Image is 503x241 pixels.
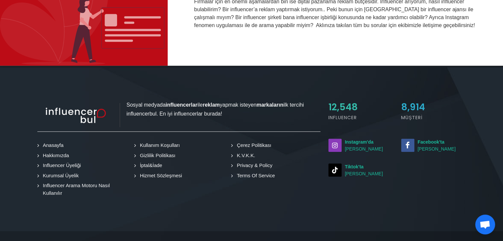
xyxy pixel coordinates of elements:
a: Hizmet Sözleşmesi [136,172,183,180]
div: Açık sohbet [475,215,495,234]
strong: markaların [257,102,283,108]
a: K.V.K.K. [233,152,256,159]
h5: Müşteri [401,114,466,121]
a: İptal&İade [136,162,163,169]
a: Hakkımızda [39,152,70,159]
small: [PERSON_NAME] [328,139,393,153]
a: Anasayfa [39,142,65,149]
a: Tiktok'ta[PERSON_NAME] [328,163,393,177]
a: Privacy & Policy [233,162,273,169]
a: Instagram'da[PERSON_NAME] [328,139,393,153]
a: Çerez Politikası [233,142,272,149]
small: [PERSON_NAME] [328,163,393,177]
a: Gizlilik Politikası [136,152,177,159]
a: Facebook'ta[PERSON_NAME] [401,139,466,153]
a: Influencer Arama Motoru Nasıl Kullanılır [39,182,126,197]
strong: influencerlar [166,102,197,108]
a: Influencer Üyeliği [39,162,82,169]
strong: reklam [203,102,220,108]
strong: Instagram'da [345,139,374,145]
strong: Tiktok'ta [345,164,364,169]
strong: Facebook'ta [418,139,444,145]
img: influencer_light.png [37,103,120,127]
a: Kurumsal Üyelik [39,172,80,180]
span: 12,548 [328,101,358,114]
span: 8,914 [401,101,425,114]
p: Sosyal medyada ile yapmak isteyen ilk tercihi influencerbul. En iyi influencerlar burada! [37,100,320,118]
a: Kullanım Koşulları [136,142,181,149]
small: [PERSON_NAME] [401,139,466,153]
a: Terms Of Service [233,172,276,180]
h5: Influencer [328,114,393,121]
